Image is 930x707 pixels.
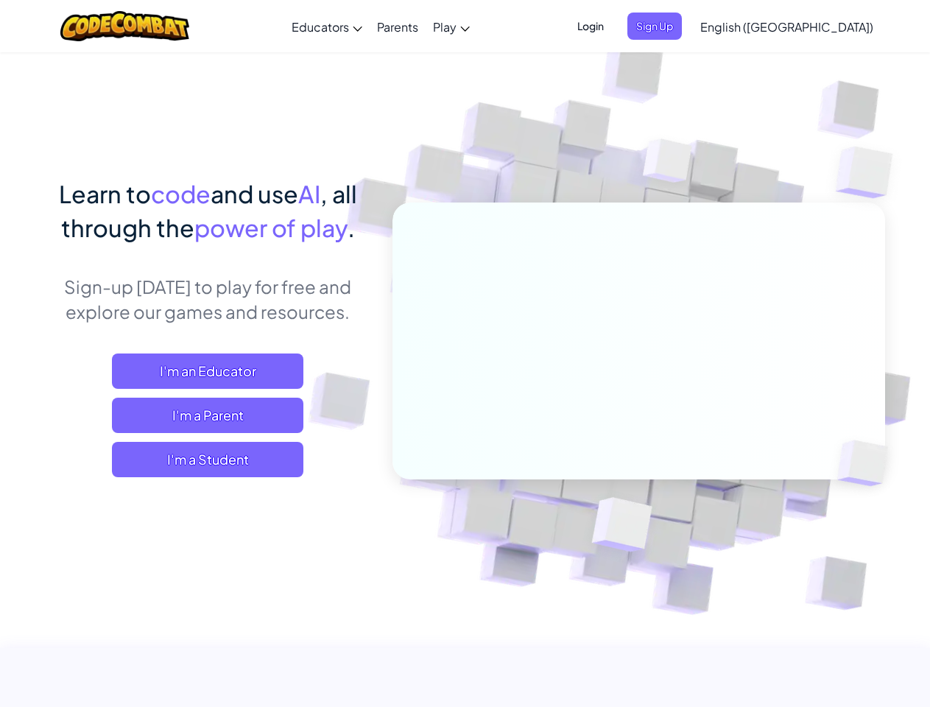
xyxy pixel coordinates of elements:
span: and use [211,179,298,208]
span: Play [433,19,457,35]
span: Learn to [59,179,151,208]
a: I'm an Educator [112,353,303,389]
img: Overlap cubes [615,110,721,219]
span: code [151,179,211,208]
img: CodeCombat logo [60,11,189,41]
span: Educators [292,19,349,35]
span: English ([GEOGRAPHIC_DATA]) [700,19,873,35]
a: Educators [284,7,370,46]
p: Sign-up [DATE] to play for free and explore our games and resources. [46,274,370,324]
img: Overlap cubes [555,466,687,588]
img: Overlap cubes [812,409,923,517]
a: I'm a Parent [112,398,303,433]
span: . [348,213,355,242]
span: AI [298,179,320,208]
button: Sign Up [627,13,682,40]
a: English ([GEOGRAPHIC_DATA]) [693,7,881,46]
button: I'm a Student [112,442,303,477]
a: Parents [370,7,426,46]
span: power of play [194,213,348,242]
button: Login [568,13,613,40]
a: Play [426,7,477,46]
